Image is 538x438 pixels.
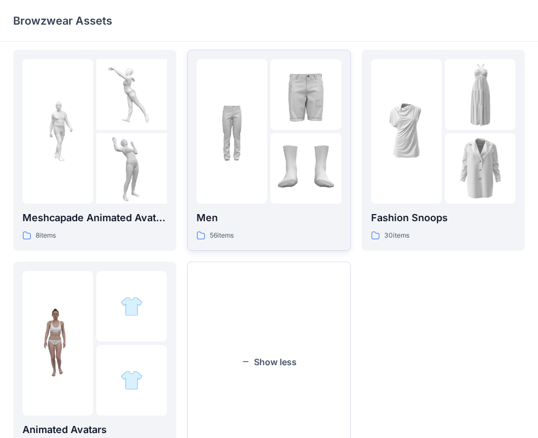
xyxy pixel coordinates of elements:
[36,230,56,241] p: 8 items
[22,96,93,166] img: folder 1
[22,422,167,437] p: Animated Avatars
[22,308,93,378] img: folder 1
[445,59,516,130] img: folder 2
[362,50,525,251] a: folder 1folder 2folder 3Fashion Snoops30items
[96,59,167,130] img: folder 2
[210,230,234,241] p: 56 items
[13,13,112,28] p: Browzwear Assets
[371,210,516,226] p: Fashion Snoops
[196,210,341,226] p: Men
[13,50,176,251] a: folder 1folder 2folder 3Meshcapade Animated Avatars8items
[96,133,167,204] img: folder 3
[270,59,341,130] img: folder 2
[384,230,409,241] p: 30 items
[445,133,516,204] img: folder 3
[187,50,350,251] a: folder 1folder 2folder 3Men56items
[270,133,341,204] img: folder 3
[22,210,167,226] p: Meshcapade Animated Avatars
[120,295,143,318] img: folder 2
[371,96,442,166] img: folder 1
[120,369,143,391] img: folder 3
[196,96,267,166] img: folder 1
